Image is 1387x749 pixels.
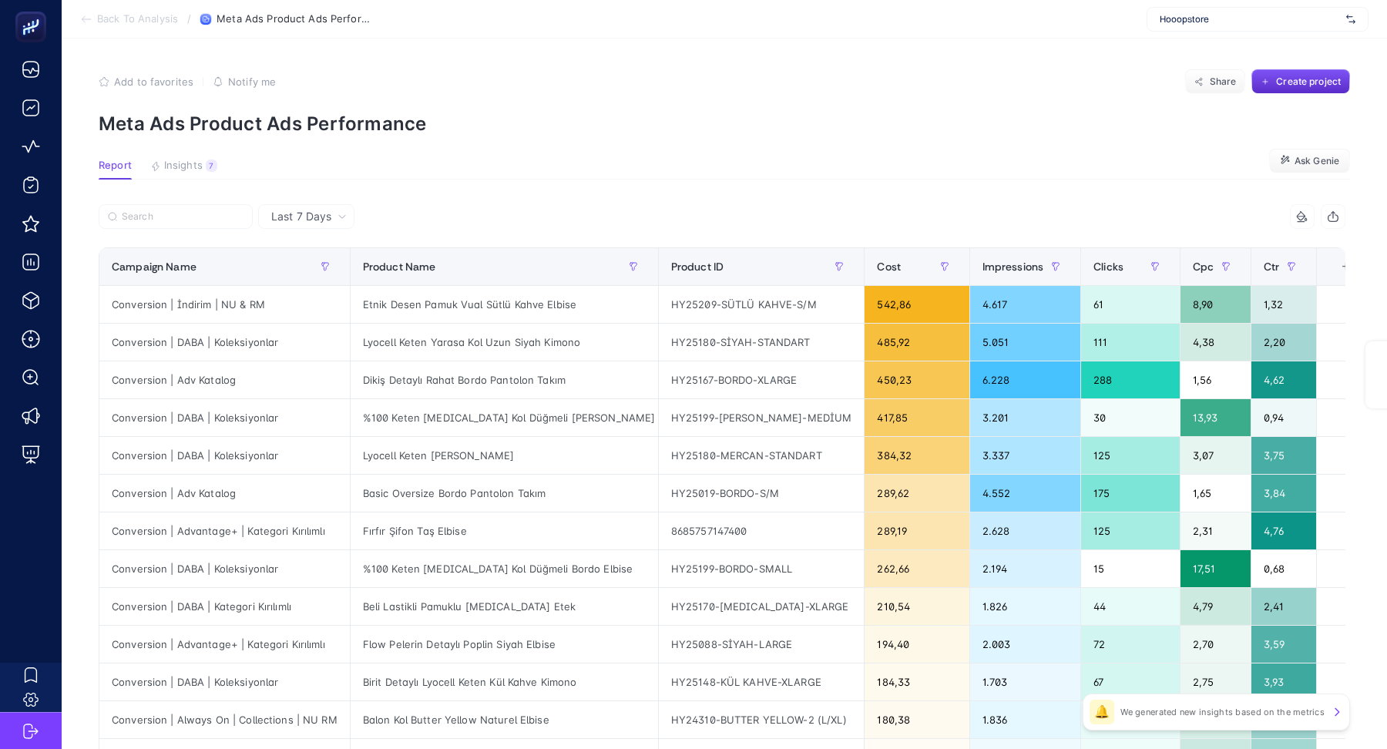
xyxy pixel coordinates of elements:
div: %100 Keten [MEDICAL_DATA] Kol Düğmeli [PERSON_NAME] [351,399,658,436]
div: 1,32 [1251,286,1316,323]
div: Conversion | DABA | Koleksiyonlar [99,663,350,700]
span: / [187,12,191,25]
div: 0,68 [1251,550,1316,587]
span: Create project [1276,76,1341,88]
div: 8,90 [1180,286,1251,323]
div: 67 [1081,663,1179,700]
div: 3,84 [1251,475,1316,512]
div: 2.194 [970,550,1081,587]
span: Ask Genie [1295,155,1339,167]
div: 17,51 [1180,550,1251,587]
div: 417,85 [865,399,969,436]
span: Cost [877,260,901,273]
div: 4,38 [1180,324,1251,361]
span: Insights [164,160,203,172]
div: 180,38 [865,701,969,738]
div: Conversion | DABA | Koleksiyonlar [99,324,350,361]
div: + [1332,260,1361,273]
div: 3.337 [970,437,1081,474]
span: Cpc [1193,260,1214,273]
div: 4.617 [970,286,1081,323]
div: Dikiş Detaylı Rahat Bordo Pantolon Takım [351,361,658,398]
div: 1.703 [970,663,1081,700]
div: 2,70 [1180,626,1251,663]
div: Conversion | Adv Katalog [99,361,350,398]
div: 3,75 [1251,437,1316,474]
div: 288 [1081,361,1179,398]
div: Conversion | Always On | Collections | NU RM [99,701,350,738]
div: Flow Pelerin Detaylı Poplin Siyah Elbise [351,626,658,663]
div: 4,79 [1180,588,1251,625]
div: Basic Oversize Bordo Pantolon Takım [351,475,658,512]
div: HY25019-BORDO-S/M [659,475,865,512]
span: Add to favorites [114,76,193,88]
div: 61 [1081,286,1179,323]
div: 4,76 [1251,512,1316,549]
div: 2,75 [1180,663,1251,700]
div: HY24310-BUTTER YELLOW-2 (L/XL) [659,701,865,738]
div: Lyocell Keten Yarasa Kol Uzun Siyah Kimono [351,324,658,361]
span: Share [1210,76,1237,88]
span: Last 7 Days [271,209,331,224]
div: 450,23 [865,361,969,398]
div: 30 [1081,399,1179,436]
div: 289,19 [865,512,969,549]
div: Lyocell Keten [PERSON_NAME] [351,437,658,474]
div: Conversion | DABA | Koleksiyonlar [99,437,350,474]
div: Conversion | Adv Katalog [99,475,350,512]
div: Conversion | İndirim | NU & RM [99,286,350,323]
span: Product Name [363,260,436,273]
div: 7 [206,160,217,172]
button: Ask Genie [1269,149,1350,173]
div: 2,41 [1251,588,1316,625]
div: 4.552 [970,475,1081,512]
div: 44 [1081,588,1179,625]
div: 6.228 [970,361,1081,398]
div: HY25148-KÜL KAHVE-XLARGE [659,663,865,700]
div: 72 [1081,626,1179,663]
div: 289,62 [865,475,969,512]
div: 3,93 [1251,663,1316,700]
div: Conversion | Advantage+ | Kategori Kırılımlı [99,512,350,549]
div: Balon Kol Butter Yellow Naturel Elbise [351,701,658,738]
input: Search [122,211,243,223]
div: 1,65 [1180,475,1251,512]
span: Campaign Name [112,260,196,273]
div: 1,56 [1180,361,1251,398]
div: 125 [1081,437,1179,474]
div: 111 [1081,324,1179,361]
div: HY25199-[PERSON_NAME]-MEDİUM [659,399,865,436]
div: Conversion | DABA | Koleksiyonlar [99,399,350,436]
span: Hooopstore [1160,13,1340,25]
div: HY25199-BORDO-SMALL [659,550,865,587]
div: Fırfır Şifon Taş Elbise [351,512,658,549]
div: 485,92 [865,324,969,361]
div: 175 [1081,475,1179,512]
div: 125 [1081,512,1179,549]
div: 3,07 [1180,437,1251,474]
button: Add to favorites [99,76,193,88]
div: 13,93 [1180,399,1251,436]
p: Meta Ads Product Ads Performance [99,113,1350,135]
div: 3,59 [1251,626,1316,663]
div: HY25167-BORDO-XLARGE [659,361,865,398]
div: 2.628 [970,512,1081,549]
div: %100 Keten [MEDICAL_DATA] Kol Düğmeli Bordo Elbise [351,550,658,587]
div: Etnik Desen Pamuk Vual Sütlü Kahve Elbise [351,286,658,323]
div: Conversion | DABA | Koleksiyonlar [99,550,350,587]
span: Meta Ads Product Ads Performance [217,13,371,25]
button: Create project [1251,69,1350,94]
div: 542,86 [865,286,969,323]
div: 262,66 [865,550,969,587]
div: 1.826 [970,588,1081,625]
div: Conversion | Advantage+ | Kategori Kırılımlı [99,626,350,663]
span: Product ID [671,260,724,273]
div: 🔔 [1090,700,1114,724]
p: We generated new insights based on the metrics [1120,706,1325,718]
div: 5.051 [970,324,1081,361]
div: 384,32 [865,437,969,474]
button: Notify me [213,76,276,88]
span: Impressions [982,260,1044,273]
div: Conversion | DABA | Kategori Kırılımlı [99,588,350,625]
div: 8685757147400 [659,512,865,549]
